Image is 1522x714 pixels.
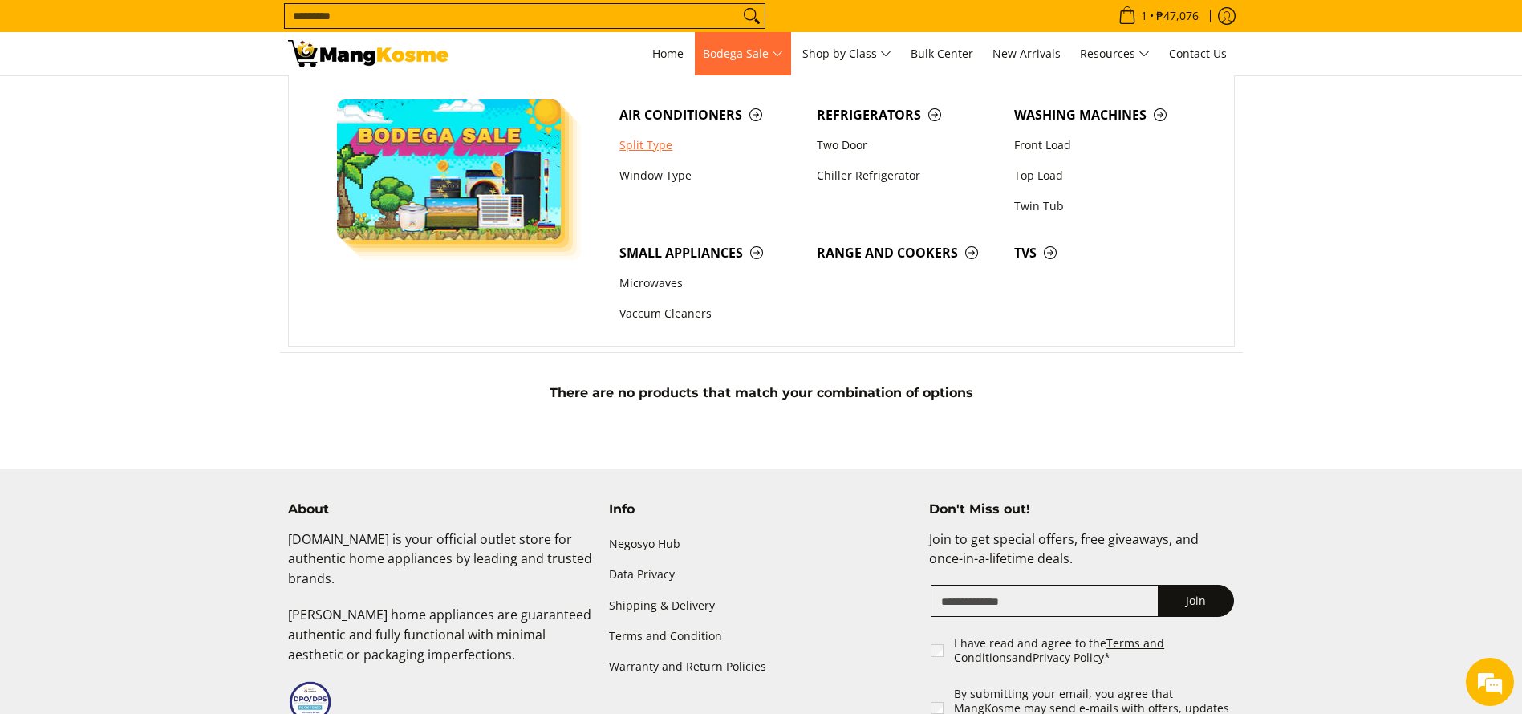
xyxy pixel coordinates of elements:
span: Small Appliances [619,243,801,263]
span: Washing Machines [1014,105,1195,125]
span: TVs [1014,243,1195,263]
span: Air Conditioners [619,105,801,125]
a: Home [644,32,692,75]
textarea: Type your message and hit 'Enter' [8,438,306,494]
a: TVs [1006,237,1203,268]
div: Minimize live chat window [263,8,302,47]
a: Window Type [611,160,809,191]
a: Small Appliances [611,237,809,268]
label: I have read and agree to the and * [954,636,1236,664]
img: Class C Home &amp; Business Appliances: Up to 70% Off l Mang Kosme [288,40,448,67]
a: Terms and Conditions [954,635,1164,665]
a: New Arrivals [984,32,1069,75]
span: Home [652,46,684,61]
a: Microwaves [611,269,809,299]
span: We're online! [93,202,221,364]
button: Join [1158,585,1234,617]
a: Vaccum Cleaners [611,299,809,330]
a: Front Load [1006,130,1203,160]
h4: About [288,501,593,517]
a: Washing Machines [1006,99,1203,130]
span: Bulk Center [911,46,973,61]
span: New Arrivals [992,46,1061,61]
h4: Info [609,501,914,517]
button: Search [739,4,765,28]
a: Resources [1072,32,1158,75]
a: Range and Cookers [809,237,1006,268]
a: Terms and Condition [609,621,914,651]
a: Negosyo Hub [609,529,914,560]
a: Refrigerators [809,99,1006,130]
h4: Don't Miss out! [929,501,1234,517]
span: 1 [1138,10,1150,22]
a: Bodega Sale [695,32,791,75]
nav: Main Menu [465,32,1235,75]
div: Chat with us now [83,90,270,111]
a: Contact Us [1161,32,1235,75]
a: Warranty and Return Policies [609,651,914,682]
a: Shipping & Delivery [609,590,914,621]
a: Top Load [1006,160,1203,191]
span: Shop by Class [802,44,891,64]
p: [DOMAIN_NAME] is your official outlet store for authentic home appliances by leading and trusted ... [288,529,593,605]
img: Bodega Sale [337,99,562,240]
span: Refrigerators [817,105,998,125]
span: Bodega Sale [703,44,783,64]
a: Data Privacy [609,560,914,590]
span: Resources [1080,44,1150,64]
h5: There are no products that match your combination of options [280,385,1243,401]
p: [PERSON_NAME] home appliances are guaranteed authentic and fully functional with minimal aestheti... [288,605,593,680]
p: Join to get special offers, free giveaways, and once-in-a-lifetime deals. [929,529,1234,586]
a: Air Conditioners [611,99,809,130]
a: Chiller Refrigerator [809,160,1006,191]
a: Bulk Center [903,32,981,75]
a: Two Door [809,130,1006,160]
a: Split Type [611,130,809,160]
span: Contact Us [1169,46,1227,61]
span: • [1114,7,1203,25]
a: Twin Tub [1006,191,1203,221]
span: Range and Cookers [817,243,998,263]
span: ₱47,076 [1154,10,1201,22]
a: Privacy Policy [1033,650,1104,665]
a: Shop by Class [794,32,899,75]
